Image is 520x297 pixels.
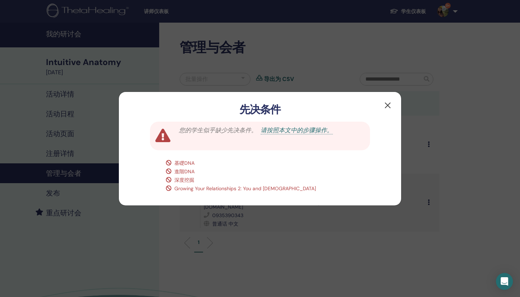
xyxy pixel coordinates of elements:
[261,126,333,134] a: 请按照本文中的步骤操作。
[174,168,195,175] span: 進階DNA
[496,273,513,290] div: Open Intercom Messenger
[174,185,316,192] span: Growing Your Relationships 2: You and [DEMOGRAPHIC_DATA]
[179,126,257,134] span: 您的学生似乎缺少先决条件。
[174,177,194,183] span: 深度挖掘
[130,103,390,116] h3: 先决条件
[174,160,195,166] span: 基礎DNA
